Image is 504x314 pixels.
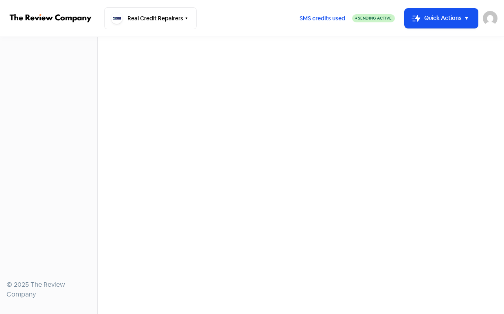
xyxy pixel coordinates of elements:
[300,14,345,23] span: SMS credits used
[293,13,352,22] a: SMS credits used
[7,280,91,299] div: © 2025 The Review Company
[104,7,197,29] button: Real Credit Repairers
[483,11,497,26] img: User
[358,15,392,21] span: Sending Active
[352,13,395,23] a: Sending Active
[405,9,478,28] button: Quick Actions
